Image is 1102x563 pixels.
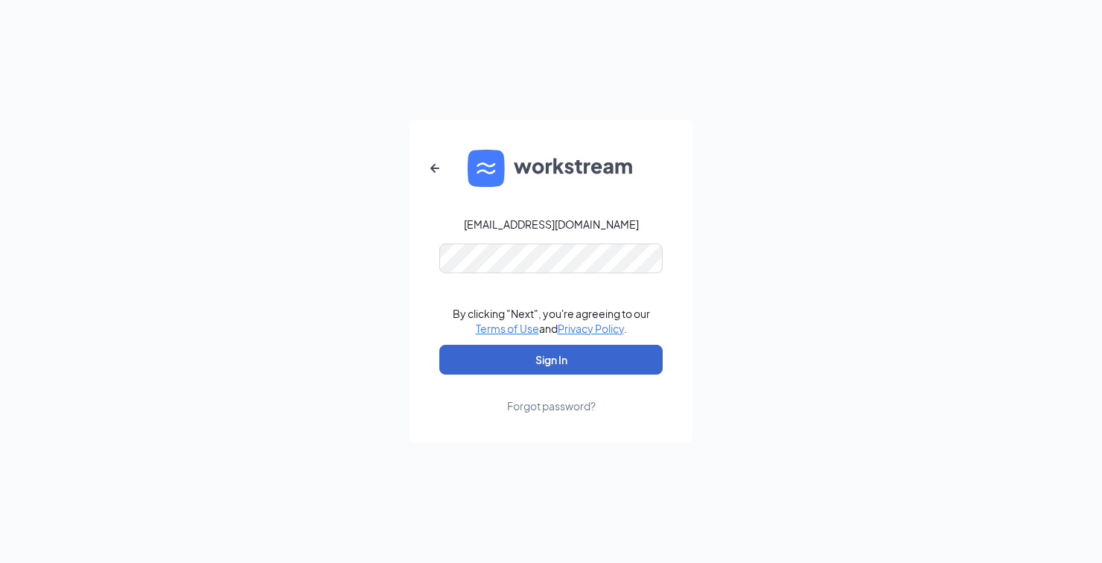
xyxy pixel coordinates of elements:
[453,306,650,336] div: By clicking "Next", you're agreeing to our and .
[426,159,444,177] svg: ArrowLeftNew
[507,398,596,413] div: Forgot password?
[468,150,634,187] img: WS logo and Workstream text
[439,345,663,375] button: Sign In
[476,322,539,335] a: Terms of Use
[507,375,596,413] a: Forgot password?
[464,217,639,232] div: [EMAIL_ADDRESS][DOMAIN_NAME]
[417,150,453,186] button: ArrowLeftNew
[558,322,624,335] a: Privacy Policy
